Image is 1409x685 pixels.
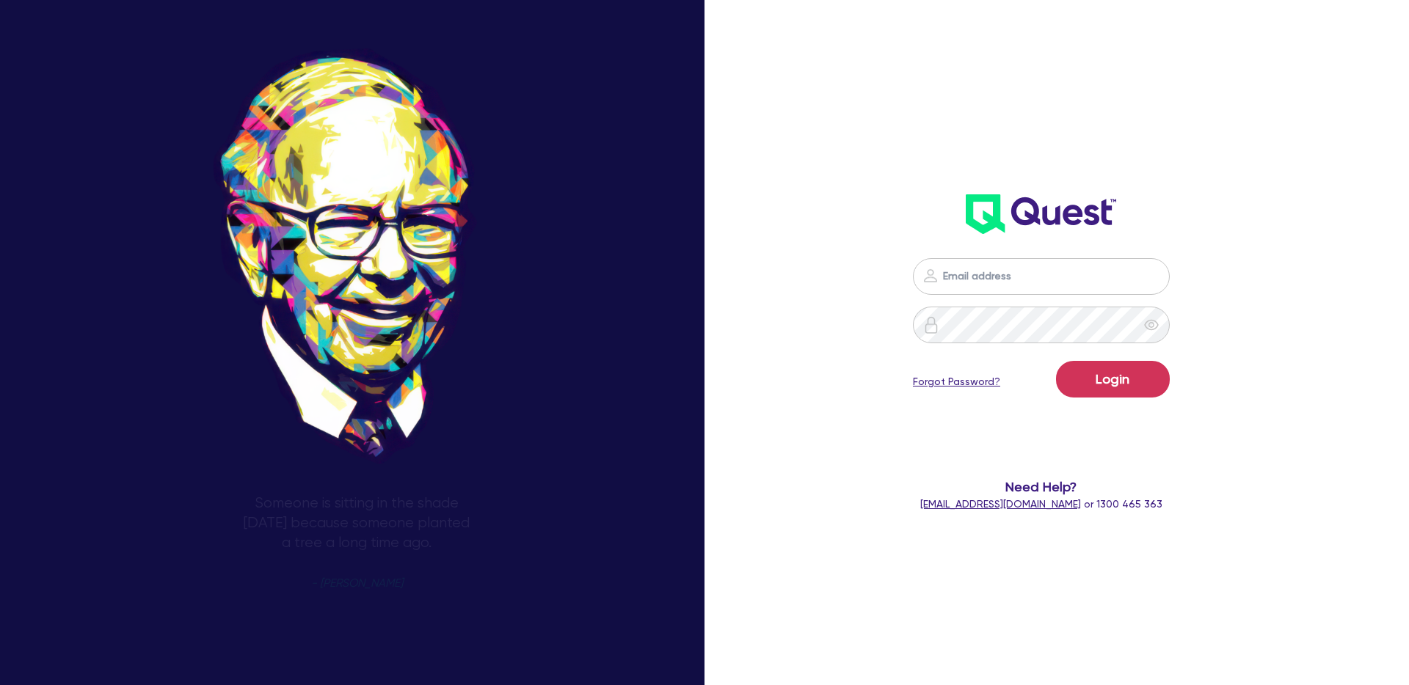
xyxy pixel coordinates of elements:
button: Login [1056,361,1170,398]
a: [EMAIL_ADDRESS][DOMAIN_NAME] [920,498,1081,510]
span: or 1300 465 363 [920,498,1162,510]
span: Need Help? [852,477,1230,497]
span: - [PERSON_NAME] [311,578,403,589]
input: Email address [913,258,1170,295]
img: icon-password [922,267,939,285]
img: wH2k97JdezQIQAAAABJRU5ErkJggg== [966,194,1116,234]
span: eye [1144,318,1159,332]
img: icon-password [922,316,940,334]
a: Forgot Password? [913,374,1000,389]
